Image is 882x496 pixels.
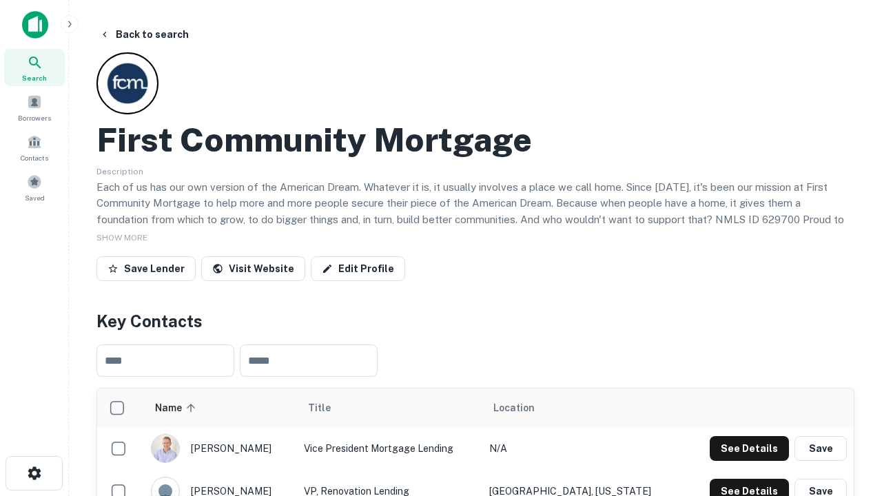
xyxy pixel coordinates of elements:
[96,233,147,242] span: SHOW MORE
[794,436,847,461] button: Save
[4,129,65,166] a: Contacts
[96,256,196,281] button: Save Lender
[4,169,65,206] a: Saved
[482,427,682,470] td: N/A
[297,389,482,427] th: Title
[22,72,47,83] span: Search
[96,120,532,160] h2: First Community Mortgage
[308,400,349,416] span: Title
[4,89,65,126] a: Borrowers
[297,427,482,470] td: Vice President Mortgage Lending
[94,22,194,47] button: Back to search
[144,389,297,427] th: Name
[482,389,682,427] th: Location
[22,11,48,39] img: capitalize-icon.png
[155,400,200,416] span: Name
[96,179,854,244] p: Each of us has our own version of the American Dream. Whatever it is, it usually involves a place...
[21,152,48,163] span: Contacts
[813,342,882,408] iframe: Chat Widget
[18,112,51,123] span: Borrowers
[311,256,405,281] a: Edit Profile
[493,400,535,416] span: Location
[151,434,290,463] div: [PERSON_NAME]
[96,309,854,333] h4: Key Contacts
[201,256,305,281] a: Visit Website
[96,167,143,176] span: Description
[152,435,179,462] img: 1520878720083
[25,192,45,203] span: Saved
[710,436,789,461] button: See Details
[4,49,65,86] a: Search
